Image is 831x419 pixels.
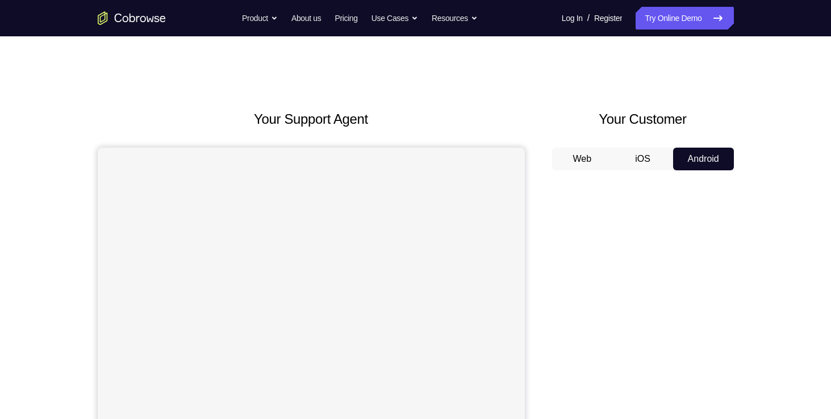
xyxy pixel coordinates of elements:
button: Android [673,148,734,170]
a: Try Online Demo [636,7,733,30]
button: Resources [432,7,478,30]
a: Go to the home page [98,11,166,25]
a: Log In [562,7,583,30]
h2: Your Support Agent [98,109,525,129]
button: iOS [612,148,673,170]
a: Pricing [335,7,357,30]
a: About us [291,7,321,30]
button: Web [552,148,613,170]
h2: Your Customer [552,109,734,129]
span: / [587,11,590,25]
a: Register [594,7,622,30]
button: Use Cases [371,7,418,30]
button: Product [242,7,278,30]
